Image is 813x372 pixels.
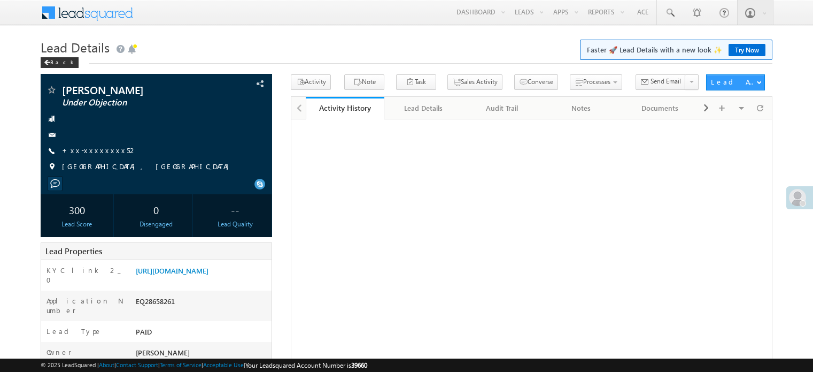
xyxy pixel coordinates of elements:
span: Processes [583,78,610,86]
span: Faster 🚀 Lead Details with a new look ✨ [587,44,765,55]
div: Documents [630,102,690,115]
div: Lead Quality [202,219,269,229]
div: Disengaged [122,219,190,229]
a: Back [41,57,84,66]
div: Lead Details [393,102,453,115]
button: Lead Actions [706,74,765,90]
a: Try Now [729,44,765,56]
div: 300 [43,200,111,219]
a: [URL][DOMAIN_NAME] [136,266,208,275]
a: +xx-xxxxxxxx52 [62,146,137,155]
span: Lead Properties [45,246,102,256]
span: [PERSON_NAME] [136,348,190,357]
button: Processes [570,74,622,90]
button: Sales Activity [447,74,502,90]
span: [PERSON_NAME] [62,85,205,95]
button: Activity [291,74,331,90]
label: Application Number [47,296,125,315]
button: Converse [514,74,558,90]
a: Acceptable Use [203,361,244,368]
span: Your Leadsquared Account Number is [245,361,367,369]
span: 39660 [351,361,367,369]
button: Note [344,74,384,90]
label: Lead Type [47,327,102,336]
div: Lead Actions [711,77,756,87]
div: Notes [551,102,611,115]
a: Terms of Service [160,361,202,368]
button: Task [396,74,436,90]
span: © 2025 LeadSquared | | | | | [41,360,367,370]
a: Lead Details [384,97,463,119]
div: Lead Score [43,219,111,229]
div: -- [202,200,269,219]
span: Send Email [651,77,681,86]
button: Send Email [636,74,686,90]
a: Audit Trail [463,97,542,119]
div: Activity History [314,103,376,113]
div: 0 [122,200,190,219]
div: Back [41,57,79,68]
span: Lead Details [41,39,110,56]
div: PAID [133,327,272,341]
a: Documents [621,97,700,119]
div: Audit Trail [472,102,532,115]
a: Activity History [306,97,384,119]
label: Owner [47,347,72,357]
span: [GEOGRAPHIC_DATA], [GEOGRAPHIC_DATA] [62,162,234,172]
span: Under Objection [62,97,205,108]
a: Contact Support [116,361,158,368]
a: About [99,361,114,368]
div: EQ28658261 [133,296,272,311]
a: Notes [542,97,621,119]
label: KYC link 2_0 [47,265,125,285]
